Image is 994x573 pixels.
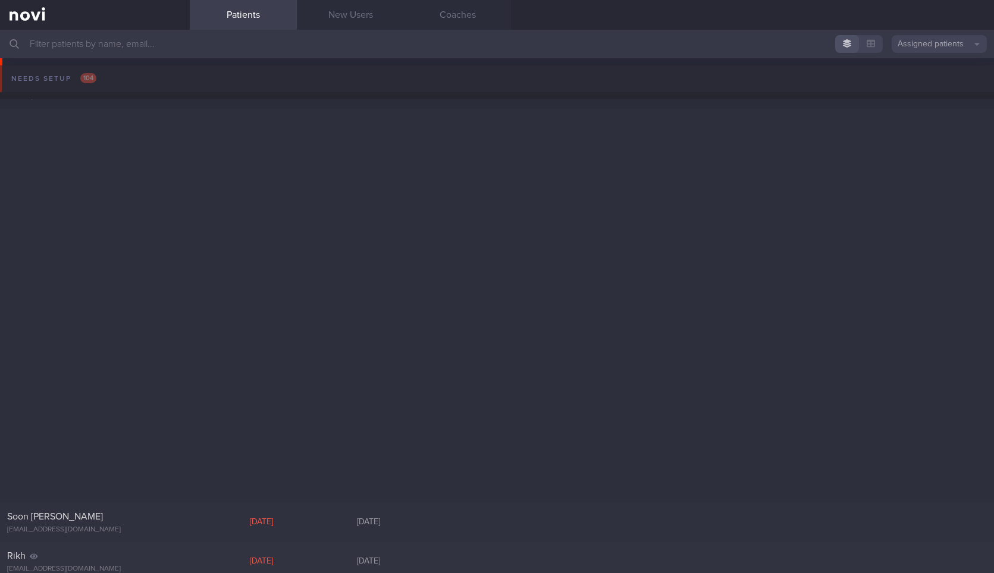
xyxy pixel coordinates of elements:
[8,71,99,87] div: Needs setup
[80,73,96,83] span: 104
[208,517,315,528] div: [DATE]
[7,525,183,534] div: [EMAIL_ADDRESS][DOMAIN_NAME]
[208,556,315,567] div: [DATE]
[892,35,987,53] button: Assigned patients
[7,551,26,561] span: Rikh
[7,512,103,521] span: Soon [PERSON_NAME]
[315,556,422,567] div: [DATE]
[315,517,422,528] div: [DATE]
